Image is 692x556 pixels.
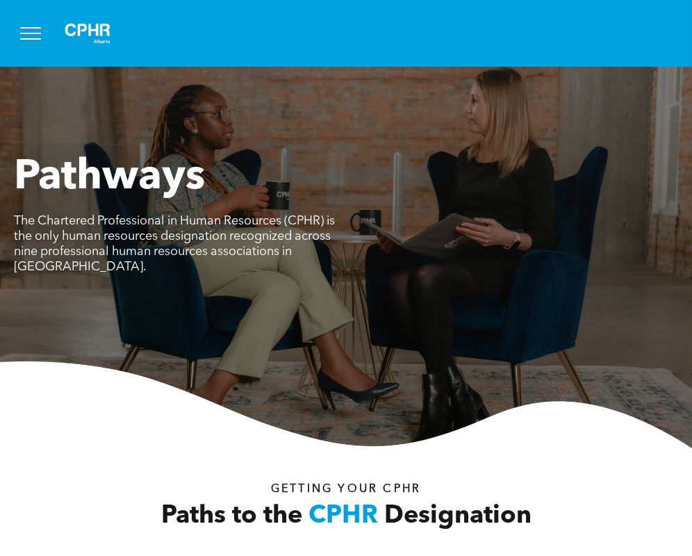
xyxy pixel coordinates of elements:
span: Getting your Cphr [271,484,421,495]
span: Paths to the [161,504,302,529]
span: Designation [384,504,532,529]
span: Pathways [14,157,205,199]
button: menu [13,15,49,51]
span: CPHR [308,504,378,529]
img: A white background with a few lines on it [53,11,122,56]
span: The Chartered Professional in Human Resources (CPHR) is the only human resources designation reco... [14,215,335,273]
